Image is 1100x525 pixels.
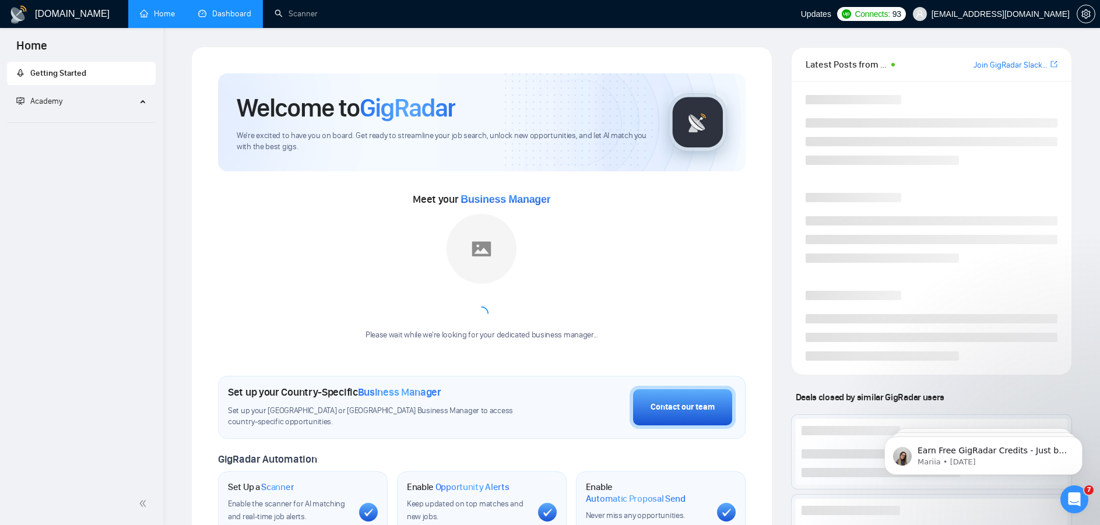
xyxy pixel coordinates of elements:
[806,57,888,72] span: Latest Posts from the GigRadar Community
[7,118,156,125] li: Academy Homepage
[407,499,523,522] span: Keep updated on top matches and new jobs.
[669,93,727,151] img: gigradar-logo.png
[7,37,57,62] span: Home
[651,401,715,414] div: Contact our team
[1077,5,1095,23] button: setting
[16,96,62,106] span: Academy
[974,59,1048,72] a: Join GigRadar Slack Community
[140,9,175,19] a: homeHome
[435,481,509,493] span: Opportunity Alerts
[358,386,441,399] span: Business Manager
[1077,9,1095,19] span: setting
[228,386,441,399] h1: Set up your Country-Specific
[472,304,491,323] span: loading
[791,387,949,407] span: Deals closed by similar GigRadar users
[228,481,294,493] h1: Set Up a
[630,386,736,429] button: Contact our team
[1050,59,1057,69] span: export
[198,9,251,19] a: dashboardDashboard
[16,69,24,77] span: rocket
[1084,485,1094,495] span: 7
[801,9,831,19] span: Updates
[1050,59,1057,70] a: export
[275,9,318,19] a: searchScanner
[237,131,650,153] span: We're excited to have you on board. Get ready to streamline your job search, unlock new opportuni...
[261,481,294,493] span: Scanner
[586,493,686,505] span: Automatic Proposal Send
[892,8,901,20] span: 93
[461,193,550,205] span: Business Manager
[30,96,62,106] span: Academy
[586,481,708,504] h1: Enable
[139,498,150,509] span: double-left
[30,68,86,78] span: Getting Started
[413,193,550,206] span: Meet your
[586,510,685,520] span: Never miss any opportunities.
[218,453,317,466] span: GigRadar Automation
[237,92,455,124] h1: Welcome to
[447,214,516,284] img: placeholder.png
[228,406,532,428] span: Set up your [GEOGRAPHIC_DATA] or [GEOGRAPHIC_DATA] Business Manager to access country-specific op...
[1077,9,1095,19] a: setting
[16,97,24,105] span: fund-projection-screen
[9,5,28,24] img: logo
[916,10,924,18] span: user
[228,499,345,522] span: Enable the scanner for AI matching and real-time job alerts.
[1060,485,1088,513] iframe: Intercom live chat
[359,330,605,341] div: Please wait while we're looking for your dedicated business manager...
[842,9,851,19] img: upwork-logo.png
[360,92,455,124] span: GigRadar
[407,481,509,493] h1: Enable
[867,412,1100,494] iframe: Intercom notifications message
[855,8,890,20] span: Connects:
[7,62,156,85] li: Getting Started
